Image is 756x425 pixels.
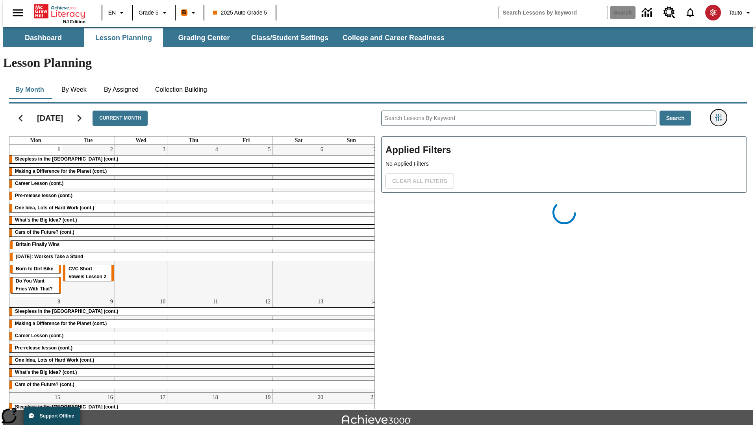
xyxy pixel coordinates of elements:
div: One Idea, Lots of Hard Work (cont.) [9,357,378,364]
a: Monday [29,137,43,144]
a: September 21, 2025 [369,393,378,402]
button: By Week [54,80,94,99]
span: What's the Big Idea? (cont.) [15,370,77,375]
a: Thursday [187,137,200,144]
div: Making a Difference for the Planet (cont.) [9,320,378,328]
a: September 13, 2025 [316,297,325,307]
td: September 1, 2025 [9,145,62,297]
a: September 11, 2025 [211,297,219,307]
td: September 10, 2025 [115,297,167,392]
a: September 19, 2025 [263,393,272,402]
td: September 13, 2025 [272,297,325,392]
a: September 12, 2025 [263,297,272,307]
td: September 6, 2025 [272,145,325,297]
h2: [DATE] [37,113,63,123]
p: No Applied Filters [385,160,743,168]
a: September 10, 2025 [158,297,167,307]
input: search field [499,6,608,19]
span: B [182,7,186,17]
span: Do You Want Fries With That? [16,278,53,292]
td: September 5, 2025 [220,145,272,297]
div: One Idea, Lots of Hard Work (cont.) [9,204,378,212]
td: September 4, 2025 [167,145,220,297]
div: SubNavbar [3,28,452,47]
span: Labor Day: Workers Take a Stand [16,254,83,259]
div: What's the Big Idea? (cont.) [9,216,378,224]
a: September 6, 2025 [319,145,325,154]
td: September 12, 2025 [220,297,272,392]
td: September 8, 2025 [9,297,62,392]
a: September 20, 2025 [316,393,325,402]
span: Making a Difference for the Planet (cont.) [15,321,107,326]
span: Pre-release lesson (cont.) [15,193,72,198]
button: Lesson Planning [84,28,163,47]
div: Britain Finally Wins [10,241,377,249]
a: September 16, 2025 [106,393,115,402]
a: September 3, 2025 [161,145,167,154]
button: Grading Center [165,28,243,47]
a: September 5, 2025 [266,145,272,154]
div: Pre-release lesson (cont.) [9,192,378,200]
button: Search [660,111,691,126]
button: Previous [11,108,31,128]
div: Making a Difference for the Planet (cont.) [9,168,378,176]
a: Notifications [680,2,700,23]
button: Class/Student Settings [245,28,335,47]
button: Grade: Grade 5, Select a grade [135,6,172,20]
div: Home [34,3,85,24]
button: Filters Side menu [711,110,726,126]
a: Wednesday [134,137,148,144]
a: Sunday [345,137,358,144]
span: 2025 Auto Grade 5 [213,9,267,17]
button: Collection Building [149,80,213,99]
span: Grade 5 [139,9,159,17]
div: Career Lesson (cont.) [9,332,378,340]
a: September 7, 2025 [372,145,378,154]
span: One Idea, Lots of Hard Work (cont.) [15,205,94,211]
a: Tuesday [82,137,94,144]
img: avatar image [705,5,721,20]
div: Labor Day: Workers Take a Stand [10,253,377,261]
div: Sleepless in the Animal Kingdom (cont.) [9,155,378,163]
div: What's the Big Idea? (cont.) [9,369,378,377]
button: Current Month [93,111,148,126]
td: September 11, 2025 [167,297,220,392]
h2: Applied Filters [385,140,743,160]
span: EN [108,9,116,17]
span: NJ Edition [63,19,85,24]
div: Pre-release lesson (cont.) [9,344,378,352]
a: Home [34,4,85,19]
span: Making a Difference for the Planet (cont.) [15,168,107,174]
span: CVC Short Vowels Lesson 2 [69,266,106,279]
div: Sleepless in the Animal Kingdom (cont.) [9,403,378,411]
span: Britain Finally Wins [16,242,59,247]
span: One Idea, Lots of Hard Work (cont.) [15,357,94,363]
span: Career Lesson (cont.) [15,181,63,186]
div: Cars of the Future? (cont.) [9,229,378,237]
td: September 3, 2025 [115,145,167,297]
span: Pre-release lesson (cont.) [15,345,72,351]
h1: Lesson Planning [3,55,753,70]
span: Support Offline [40,413,74,419]
a: September 9, 2025 [109,297,115,307]
div: SubNavbar [3,27,753,47]
div: CVC Short Vowels Lesson 2 [63,265,114,281]
a: Saturday [293,137,304,144]
a: September 18, 2025 [211,393,220,402]
a: September 2, 2025 [109,145,115,154]
td: September 2, 2025 [62,145,115,297]
span: Sleepless in the Animal Kingdom (cont.) [15,309,118,314]
button: Boost Class color is orange. Change class color [178,6,201,20]
div: Calendar [3,100,375,409]
button: By Month [9,80,50,99]
div: Cars of the Future? (cont.) [9,381,378,389]
span: Tauto [729,9,742,17]
a: September 1, 2025 [56,145,62,154]
a: Data Center [637,2,659,24]
a: Friday [241,137,252,144]
td: September 7, 2025 [325,145,378,297]
div: Applied Filters [381,136,747,193]
a: September 14, 2025 [369,297,378,307]
span: Born to Dirt Bike [16,266,53,272]
button: Next [69,108,89,128]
